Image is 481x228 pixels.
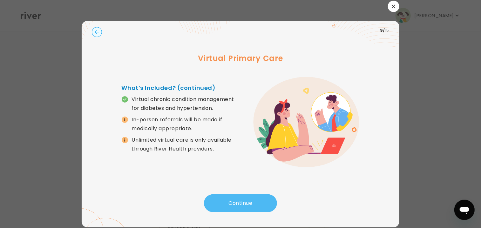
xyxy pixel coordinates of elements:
[132,136,240,153] p: Unlimited virtual care is only available through River Health providers.
[132,95,240,113] p: Virtual chronic condition management for diabetes and hypertension.
[454,200,475,220] iframe: Button to launch messaging window
[92,53,389,64] h3: Virtual Primary Care
[122,84,240,92] h4: What’s Included? (continued)
[253,77,359,167] img: error graphic
[132,115,240,133] p: In-person referrals will be made if medically appropriate.
[204,194,277,212] button: Continue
